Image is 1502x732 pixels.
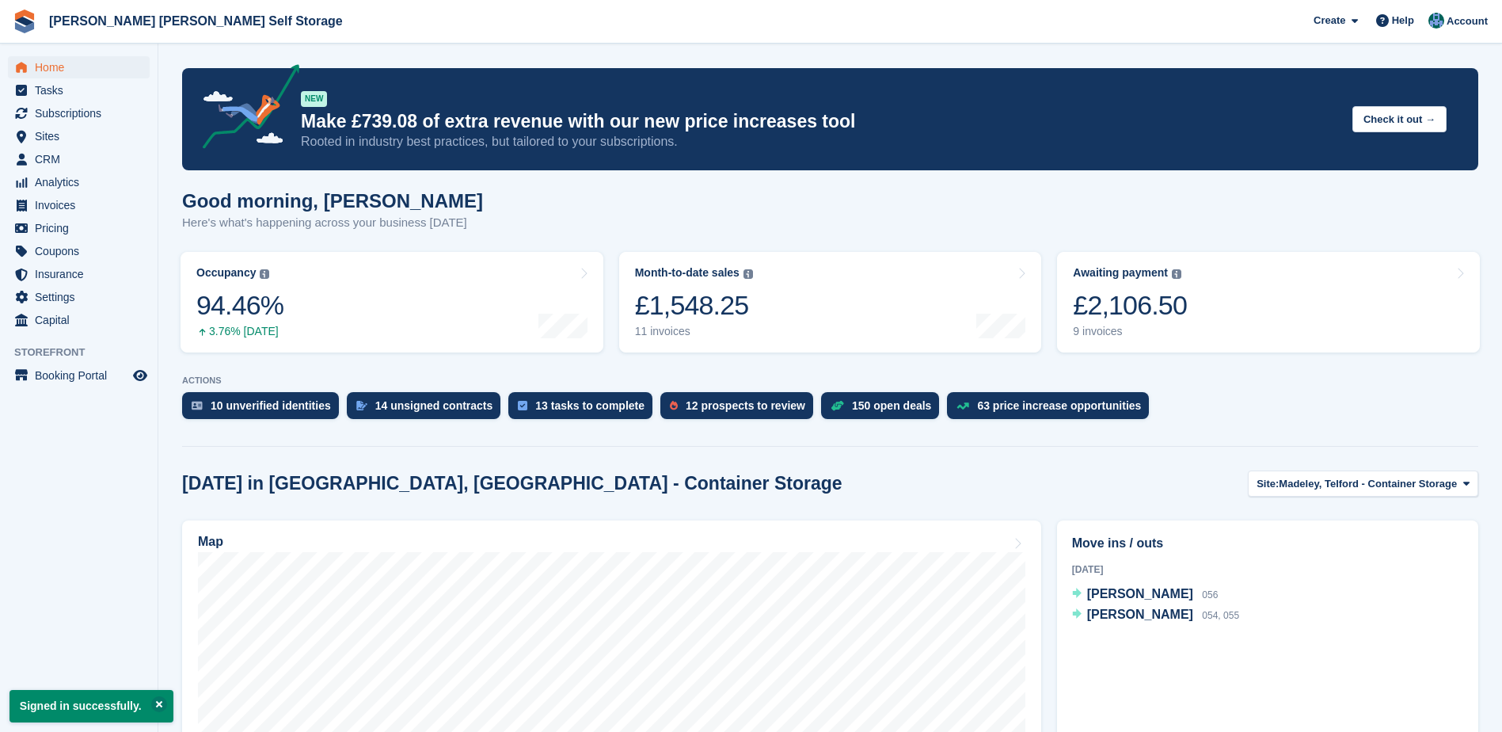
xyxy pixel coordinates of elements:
[947,392,1157,427] a: 63 price increase opportunities
[8,286,150,308] a: menu
[1073,266,1168,280] div: Awaiting payment
[1392,13,1414,29] span: Help
[8,217,150,239] a: menu
[1352,106,1447,132] button: Check it out →
[1072,605,1239,626] a: [PERSON_NAME] 054, 055
[1172,269,1181,279] img: icon-info-grey-7440780725fd019a000dd9b08b2336e03edf1995a4989e88bcd33f0948082b44.svg
[1257,476,1279,492] span: Site:
[1057,252,1480,353] a: Awaiting payment £2,106.50 9 invoices
[8,240,150,262] a: menu
[347,392,509,427] a: 14 unsigned contracts
[670,401,678,410] img: prospect-51fa495bee0391a8d652442698ab0144808aea92771e9ea1ae160a38d050c398.svg
[35,286,130,308] span: Settings
[743,269,753,279] img: icon-info-grey-7440780725fd019a000dd9b08b2336e03edf1995a4989e88bcd33f0948082b44.svg
[635,289,753,322] div: £1,548.25
[1087,608,1193,621] span: [PERSON_NAME]
[8,364,150,387] a: menu
[35,194,130,216] span: Invoices
[189,64,300,154] img: price-adjustments-announcement-icon-8257ccfd72463d97f412b2fc003d46551f7dbcb40ab6d574587a9cd5c0d94...
[13,10,36,33] img: stora-icon-8386f47178a22dfd0bd8f6a31ec36ba5ce8667c1dd55bd0f319d3a0aa187defe.svg
[1279,476,1457,492] span: Madeley, Telford - Container Storage
[301,133,1340,151] p: Rooted in industry best practices, but tailored to your subscriptions.
[196,289,283,322] div: 94.46%
[35,364,130,387] span: Booking Portal
[660,392,821,427] a: 12 prospects to review
[508,392,660,427] a: 13 tasks to complete
[8,194,150,216] a: menu
[35,56,130,78] span: Home
[192,401,203,410] img: verify_identity-adf6edd0f0f0b5bbfe63781bf79b02c33cf7c696d77639b501bdc392416b5a36.svg
[956,402,969,410] img: price_increase_opportunities-93ffe204e8149a01c8c9dc8f82e8f89637d9d84a8eef4429ea346261dce0b2c0.svg
[182,473,842,494] h2: [DATE] in [GEOGRAPHIC_DATA], [GEOGRAPHIC_DATA] - Container Storage
[198,535,223,549] h2: Map
[8,56,150,78] a: menu
[1072,534,1463,553] h2: Move ins / outs
[1447,13,1488,29] span: Account
[181,252,603,353] a: Occupancy 94.46% 3.76% [DATE]
[8,148,150,170] a: menu
[535,399,645,412] div: 13 tasks to complete
[260,269,269,279] img: icon-info-grey-7440780725fd019a000dd9b08b2336e03edf1995a4989e88bcd33f0948082b44.svg
[35,217,130,239] span: Pricing
[635,325,753,338] div: 11 invoices
[8,309,150,331] a: menu
[182,392,347,427] a: 10 unverified identities
[635,266,740,280] div: Month-to-date sales
[1072,585,1219,605] a: [PERSON_NAME] 056
[619,252,1042,353] a: Month-to-date sales £1,548.25 11 invoices
[182,214,483,232] p: Here's what's happening across your business [DATE]
[43,8,349,34] a: [PERSON_NAME] [PERSON_NAME] Self Storage
[8,102,150,124] a: menu
[1073,289,1187,322] div: £2,106.50
[1073,325,1187,338] div: 9 invoices
[686,399,805,412] div: 12 prospects to review
[14,345,158,360] span: Storefront
[1428,13,1444,29] img: Jake Timmins
[35,102,130,124] span: Subscriptions
[301,91,327,107] div: NEW
[821,392,947,427] a: 150 open deals
[518,401,527,410] img: task-75834270c22a3079a89374b754ae025e5fb1db73e45f91037f5363f120a921f8.svg
[35,263,130,285] span: Insurance
[8,263,150,285] a: menu
[8,125,150,147] a: menu
[356,401,367,410] img: contract_signature_icon-13c848040528278c33f63329250d36e43548de30e8caae1d1a13099fd9432cc5.svg
[8,171,150,193] a: menu
[182,376,1478,386] p: ACTIONS
[1314,13,1345,29] span: Create
[35,171,130,193] span: Analytics
[852,399,931,412] div: 150 open deals
[831,400,844,411] img: deal-1b604bf984904fb50ccaf53a9ad4b4a5d6e5aea283cecdc64d6e3604feb123c2.svg
[35,148,130,170] span: CRM
[35,240,130,262] span: Coupons
[211,399,331,412] div: 10 unverified identities
[35,79,130,101] span: Tasks
[35,309,130,331] span: Capital
[182,190,483,212] h1: Good morning, [PERSON_NAME]
[8,79,150,101] a: menu
[35,125,130,147] span: Sites
[131,366,150,385] a: Preview store
[10,690,173,722] p: Signed in successfully.
[196,325,283,338] div: 3.76% [DATE]
[1072,562,1463,577] div: [DATE]
[301,110,1340,133] p: Make £739.08 of extra revenue with our new price increases tool
[1202,589,1218,600] span: 056
[1202,610,1239,621] span: 054, 055
[196,266,256,280] div: Occupancy
[375,399,493,412] div: 14 unsigned contracts
[1087,587,1193,600] span: [PERSON_NAME]
[977,399,1141,412] div: 63 price increase opportunities
[1248,471,1478,497] button: Site: Madeley, Telford - Container Storage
